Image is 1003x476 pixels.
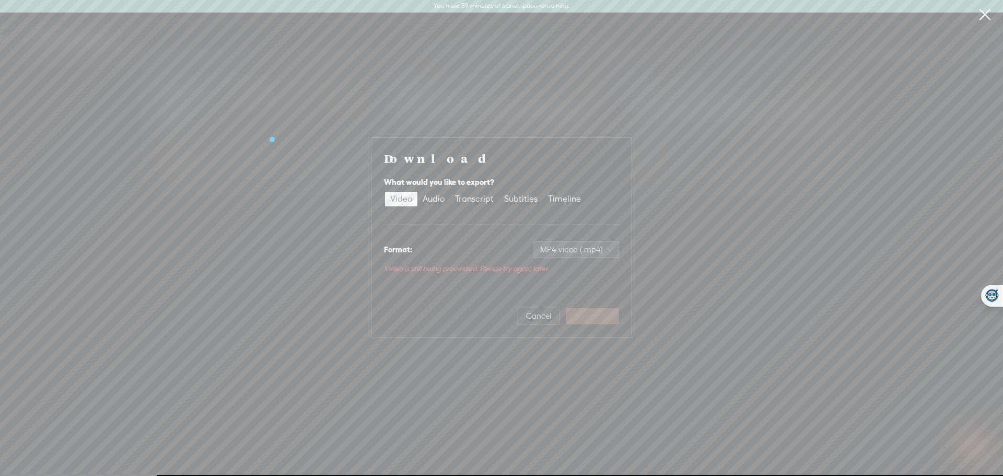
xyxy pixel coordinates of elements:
div: Timeline [548,192,581,206]
h4: Download [384,150,619,166]
button: Cancel [518,308,559,324]
div: What would you like to export? [384,176,619,189]
div: Format: [384,243,412,256]
div: Transcript [455,192,494,206]
span: MP4 video (.mp4) [540,242,613,258]
div: Video [390,192,412,206]
div: segmented control [384,191,587,207]
div: Subtitles [504,192,538,206]
div: Audio [423,192,445,206]
span: Cancel [526,311,551,321]
span: Video is still being processed. Please try again later. [384,264,549,273]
